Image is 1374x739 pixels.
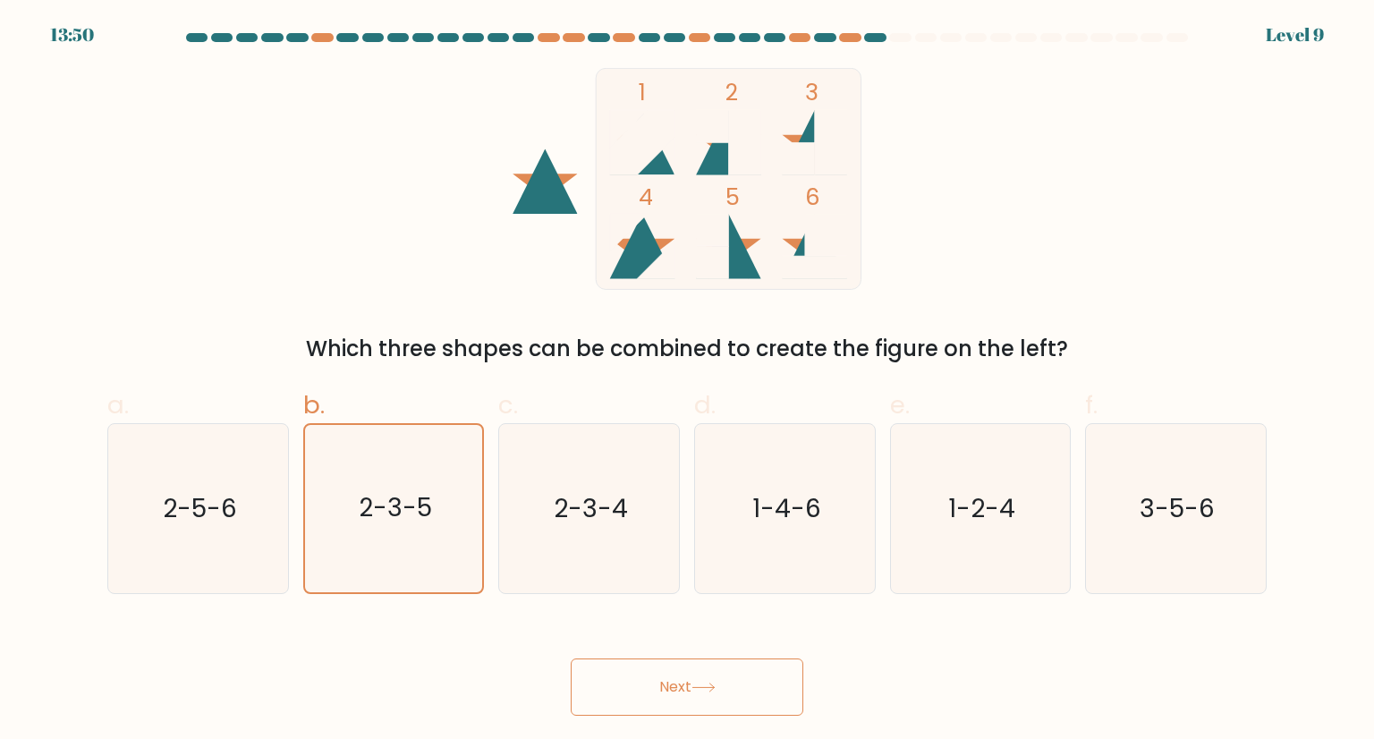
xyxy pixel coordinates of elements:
div: Level 9 [1266,21,1324,48]
div: 13:50 [50,21,94,48]
tspan: 5 [725,181,740,213]
text: 2-5-6 [163,490,237,526]
text: 1-2-4 [948,490,1015,526]
tspan: 2 [725,76,738,108]
tspan: 4 [639,181,653,213]
tspan: 1 [639,76,646,108]
span: c. [498,387,518,422]
tspan: 3 [805,76,818,108]
text: 2-3-5 [359,491,432,526]
text: 2-3-4 [554,490,628,526]
text: 1-4-6 [752,490,821,526]
span: e. [890,387,910,422]
span: a. [107,387,129,422]
span: f. [1085,387,1098,422]
div: Which three shapes can be combined to create the figure on the left? [118,333,1256,365]
text: 3-5-6 [1140,490,1215,526]
span: b. [303,387,325,422]
tspan: 6 [805,181,820,213]
span: d. [694,387,716,422]
button: Next [571,658,803,716]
